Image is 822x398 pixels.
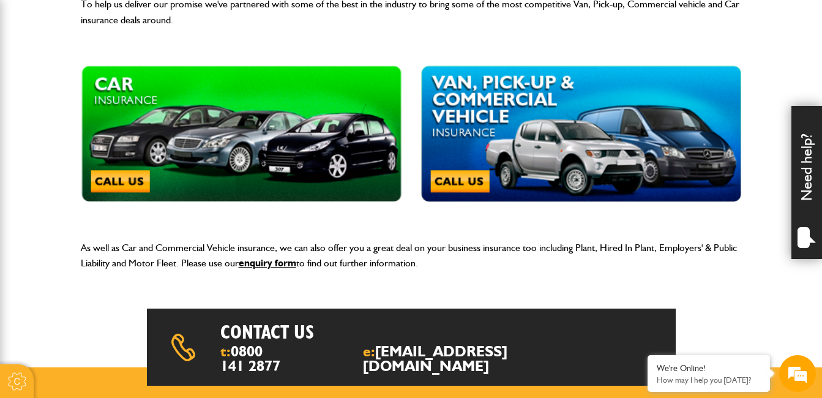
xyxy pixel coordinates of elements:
p: As well as Car and Commercial Vehicle insurance, we can also offer you a great deal on your busin... [81,240,742,271]
div: We're Online! [657,363,761,374]
span: t: [220,344,283,374]
p: How may I help you today? [657,375,761,385]
span: e: [363,344,523,374]
img: Van insurance [420,66,742,203]
input: Enter your phone number [16,186,223,212]
a: 0800 141 2877 [220,342,280,375]
img: d_20077148190_company_1631870298795_20077148190 [21,68,51,85]
div: Chat with us now [64,69,206,84]
em: Start Chat [166,310,222,326]
div: Minimize live chat window [201,6,230,36]
img: Car insurance [81,66,402,203]
div: Need help? [791,106,822,259]
textarea: Type your message and hit 'Enter' [16,222,223,299]
input: Enter your last name [16,113,223,140]
h2: Contact us [220,321,444,344]
a: [EMAIL_ADDRESS][DOMAIN_NAME] [363,342,507,375]
input: Enter your email address [16,149,223,176]
a: enquiry form [239,257,296,269]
